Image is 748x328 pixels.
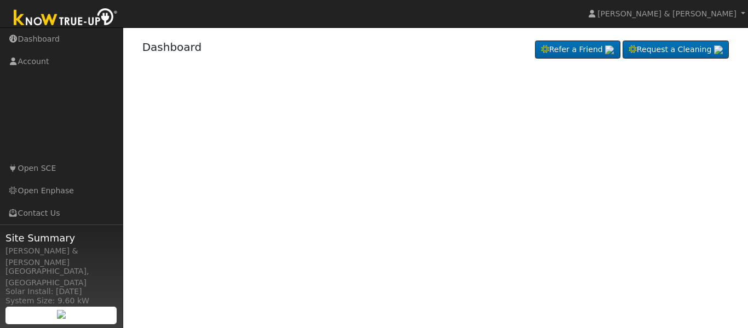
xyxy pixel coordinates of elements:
[714,45,723,54] img: retrieve
[5,231,117,245] span: Site Summary
[5,245,117,268] div: [PERSON_NAME] & [PERSON_NAME]
[142,41,202,54] a: Dashboard
[5,295,117,307] div: System Size: 9.60 kW
[5,286,117,297] div: Solar Install: [DATE]
[605,45,614,54] img: retrieve
[5,266,117,289] div: [GEOGRAPHIC_DATA], [GEOGRAPHIC_DATA]
[623,41,729,59] a: Request a Cleaning
[535,41,620,59] a: Refer a Friend
[57,310,66,319] img: retrieve
[597,9,737,18] span: [PERSON_NAME] & [PERSON_NAME]
[8,6,123,31] img: Know True-Up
